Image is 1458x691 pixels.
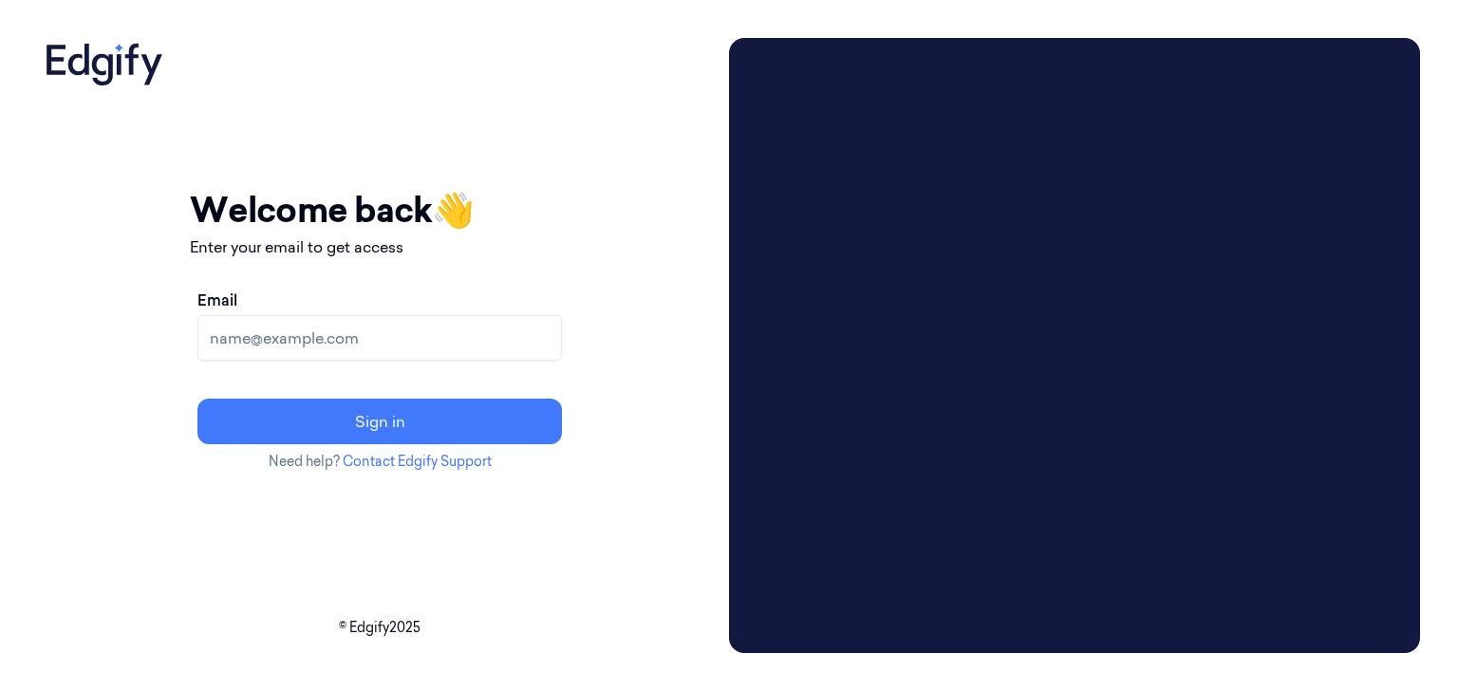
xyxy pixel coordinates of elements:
p: Enter your email to get access [190,235,570,258]
p: © Edgify 2025 [38,618,721,638]
button: Sign in [197,399,562,444]
label: Email [197,289,237,311]
h1: Welcome back 👋 [190,184,570,235]
input: name@example.com [197,315,562,361]
p: Need help? [190,452,570,472]
a: Contact Edgify Support [343,453,492,470]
